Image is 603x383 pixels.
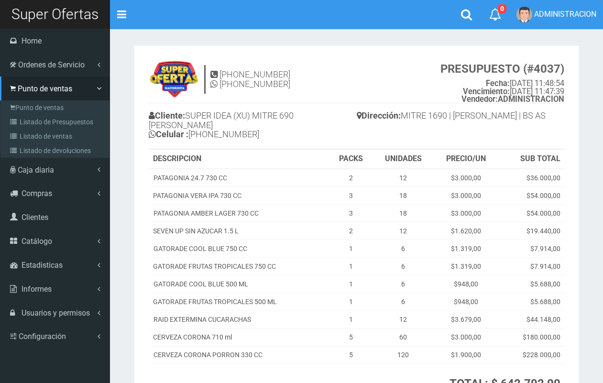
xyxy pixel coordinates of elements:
td: 6 [373,293,434,311]
span: Punto de ventas [18,84,72,93]
td: CERVEZA CORONA 710 ml [149,328,329,346]
td: $1.319,00 [434,258,499,275]
strong: Fecha: [486,79,510,88]
a: Listado de devoluciones [3,143,110,158]
td: 120 [373,346,434,364]
td: $1.900,00 [434,346,499,364]
th: UNIDADES [373,150,434,169]
td: 1 [329,258,373,275]
td: SEVEN UP SIN AZUCAR 1.5 L [149,222,329,240]
span: Caja diaria [18,165,54,175]
td: 12 [373,311,434,328]
th: PRECIO/UN [434,150,499,169]
td: 18 [373,187,434,205]
td: 2 [329,222,373,240]
td: GATORADE COOL BLUE 500 ML [149,275,329,293]
td: 2 [329,169,373,187]
td: 60 [373,328,434,346]
span: Super Ofertas [11,6,99,22]
td: 1 [329,275,373,293]
b: ADMINISTRACION [461,95,564,104]
td: $3.679,00 [434,311,499,328]
strong: Vendedor: [461,95,498,104]
a: Punto de ventas [3,100,110,115]
span: Home [22,36,42,45]
td: PATAGONIA 24.7 730 CC [149,169,329,187]
td: 6 [373,258,434,275]
span: Ordenes de Servicio [18,60,85,69]
td: $5.688,00 [499,275,564,293]
img: 9k= [149,60,199,98]
h4: MITRE 1690 | [PERSON_NAME] | BS AS [357,109,565,125]
span: ADMINISTRACION [534,10,596,19]
td: $36.000,00 [499,169,564,187]
td: $948,00 [434,293,499,311]
span: Configuración [19,332,66,341]
td: $3.000,00 [434,328,499,346]
strong: Vencimiento: [463,87,510,96]
td: $1.319,00 [434,240,499,258]
td: $5.688,00 [499,293,564,311]
td: GATORADE FRUTAS TROPICALES 750 CC [149,258,329,275]
td: $3.000,00 [434,169,499,187]
td: $3.000,00 [434,187,499,205]
b: Dirección: [357,110,401,120]
td: 5 [329,346,373,364]
td: 3 [329,187,373,205]
th: DESCRIPCION [149,150,329,169]
img: User Image [516,7,532,22]
td: 3 [329,205,373,222]
td: $1.620,00 [434,222,499,240]
span: Informes [22,285,52,294]
span: 0 [498,4,506,13]
td: CERVEZA CORONA PORRON 330 CC [149,346,329,364]
td: $54.000,00 [499,187,564,205]
span: Clientes [22,213,48,222]
a: Listado de Presupuestos [3,115,110,129]
small: [DATE] 11:48:54 [DATE] 11:47:39 [440,63,564,104]
td: 12 [373,169,434,187]
th: SUB TOTAL [499,150,564,169]
td: $54.000,00 [499,205,564,222]
b: Celular : [149,129,188,139]
td: RAID EXTERMINA CUCARACHAS [149,311,329,328]
td: 6 [373,240,434,258]
td: 12 [373,222,434,240]
h4: [PHONE_NUMBER] [PHONE_NUMBER] [210,70,290,89]
td: 6 [373,275,434,293]
td: $19.440,00 [499,222,564,240]
td: 1 [329,293,373,311]
td: GATORADE COOL BLUE 750 CC [149,240,329,258]
td: $7.914,00 [499,258,564,275]
td: PATAGONIA VERA IPA 730 CC [149,187,329,205]
td: $7.914,00 [499,240,564,258]
td: 18 [373,205,434,222]
td: $3.000,00 [434,205,499,222]
strong: PRESUPUESTO (#4037) [440,62,564,76]
td: 1 [329,240,373,258]
td: 5 [329,328,373,346]
span: Estadisticas [22,261,63,270]
td: $228.000,00 [499,346,564,364]
b: Cliente: [149,110,185,120]
th: PACKS [329,150,373,169]
td: $180.000,00 [499,328,564,346]
td: GATORADE FRUTAS TROPICALES 500 ML [149,293,329,311]
td: PATAGONIA AMBER LAGER 730 CC [149,205,329,222]
td: 1 [329,311,373,328]
span: Usuarios y permisos [22,308,90,317]
a: Listado de ventas [3,129,110,143]
h4: SUPER IDEA (XU) MITRE 690 [PERSON_NAME] [PHONE_NUMBER] [149,109,357,144]
td: $948,00 [434,275,499,293]
span: Compras [22,189,52,198]
td: $44.148,00 [499,311,564,328]
span: Catálogo [22,237,52,246]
